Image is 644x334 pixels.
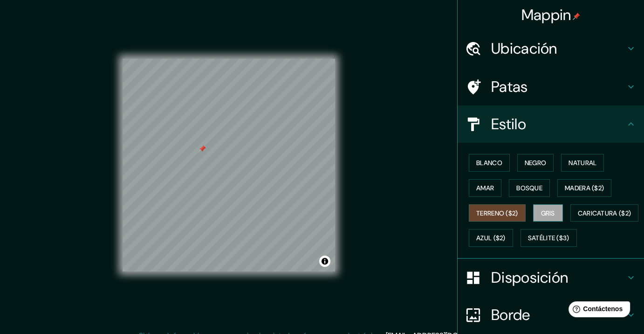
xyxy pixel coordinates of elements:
[516,184,542,192] font: Bosque
[491,77,528,97] font: Patas
[476,234,506,243] font: Azul ($2)
[476,159,502,167] font: Blanco
[469,154,510,172] button: Blanco
[517,154,554,172] button: Negro
[476,184,494,192] font: Amar
[578,209,631,217] font: Caricatura ($2)
[491,114,526,134] font: Estilo
[521,5,571,25] font: Mappin
[458,68,644,105] div: Patas
[491,268,568,287] font: Disposición
[521,229,577,247] button: Satélite ($3)
[458,30,644,67] div: Ubicación
[491,39,557,58] font: Ubicación
[123,59,335,271] canvas: Mapa
[458,105,644,143] div: Estilo
[573,13,580,20] img: pin-icon.png
[509,179,550,197] button: Bosque
[561,298,634,324] iframe: Lanzador de widgets de ayuda
[565,184,604,192] font: Madera ($2)
[528,234,569,243] font: Satélite ($3)
[561,154,604,172] button: Natural
[469,179,501,197] button: Amar
[533,204,563,222] button: Gris
[569,159,596,167] font: Natural
[570,204,639,222] button: Caricatura ($2)
[541,209,555,217] font: Gris
[525,159,547,167] font: Negro
[469,229,513,247] button: Azul ($2)
[458,259,644,296] div: Disposición
[557,179,611,197] button: Madera ($2)
[319,256,330,267] button: Activar o desactivar atribución
[476,209,518,217] font: Terreno ($2)
[491,305,530,325] font: Borde
[469,204,526,222] button: Terreno ($2)
[458,296,644,334] div: Borde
